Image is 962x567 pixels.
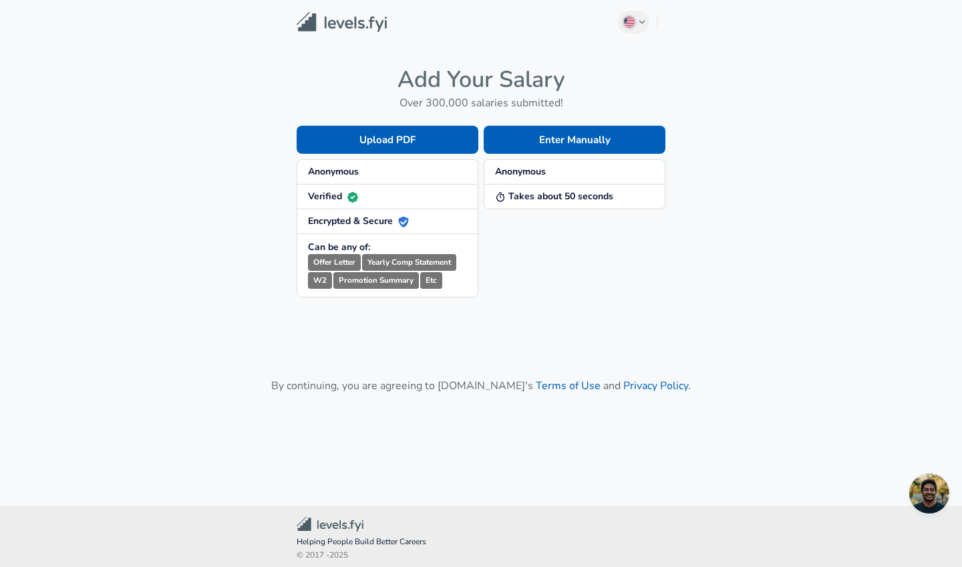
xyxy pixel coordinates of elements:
h4: Add Your Salary [297,66,665,94]
span: Helping People Build Better Careers [297,536,665,549]
small: W2 [308,272,332,289]
img: Levels.fyi [297,12,387,33]
strong: Verified [308,190,358,203]
div: Open chat [909,473,949,514]
strong: Encrypted & Secure [308,215,409,227]
span: © 2017 - 2025 [297,549,665,562]
a: Privacy Policy [623,378,688,393]
strong: Can be any of: [308,241,370,253]
small: Etc [420,272,442,289]
a: Terms of Use [536,378,601,393]
strong: Takes about 50 seconds [495,190,613,203]
small: Offer Letter [308,254,361,271]
strong: Anonymous [495,165,546,178]
small: Yearly Comp Statement [362,254,456,271]
button: Enter Manually [484,126,665,154]
strong: Anonymous [308,165,359,178]
button: Upload PDF [297,126,478,154]
img: English (US) [624,17,635,27]
small: Promotion Summary [333,272,419,289]
h6: Over 300,000 salaries submitted! [297,94,665,112]
button: English (US) [618,11,650,33]
img: Levels.fyi Community [297,517,363,532]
